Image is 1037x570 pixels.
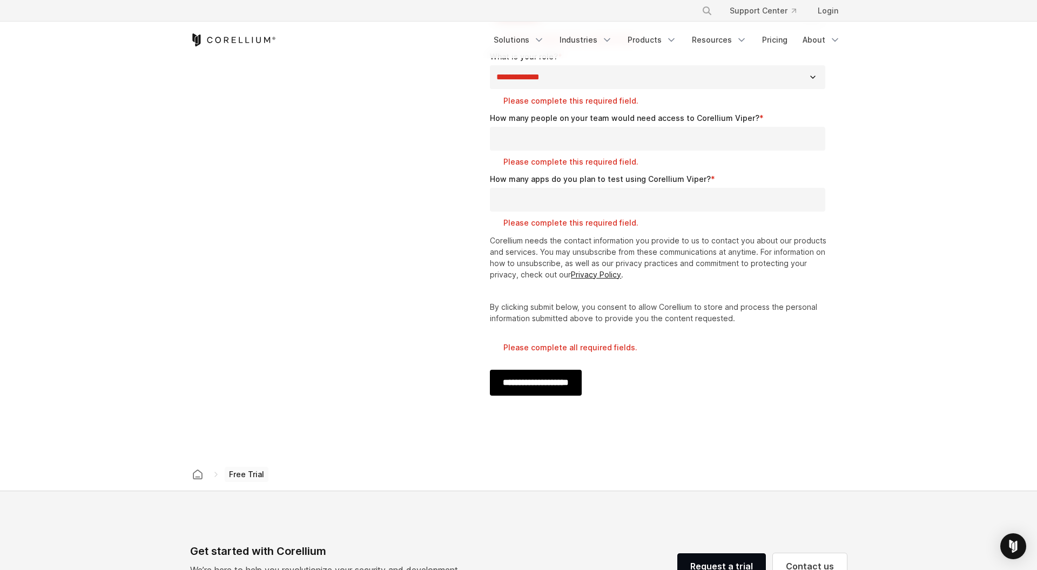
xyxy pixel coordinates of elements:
p: Corellium needs the contact information you provide to us to contact you about our products and s... [490,235,830,280]
a: Resources [685,30,753,50]
p: By clicking submit below, you consent to allow Corellium to store and process the personal inform... [490,301,830,324]
label: Please complete this required field. [503,218,830,228]
label: Please complete this required field. [503,157,830,167]
a: Login [809,1,847,21]
label: Please complete this required field. [503,96,830,106]
a: Privacy Policy [571,270,621,279]
span: How many apps do you plan to test using Corellium Viper? [490,174,711,184]
a: Pricing [756,30,794,50]
div: Get started with Corellium [190,543,467,559]
a: Support Center [721,1,805,21]
a: About [796,30,847,50]
div: Navigation Menu [487,30,847,50]
a: Corellium home [188,467,207,482]
span: How many people on your team would need access to Corellium Viper? [490,113,759,123]
a: Industries [553,30,619,50]
button: Search [697,1,717,21]
a: Solutions [487,30,551,50]
span: Free Trial [225,467,268,482]
div: Navigation Menu [689,1,847,21]
div: Open Intercom Messenger [1000,533,1026,559]
a: Corellium Home [190,33,276,46]
label: Please complete all required fields. [503,342,830,353]
a: Products [621,30,683,50]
